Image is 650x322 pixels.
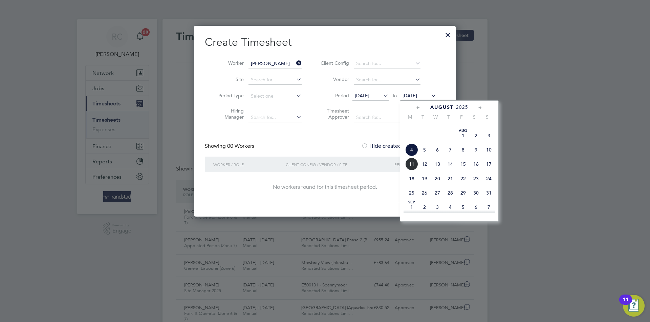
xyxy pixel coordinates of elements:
span: 7 [482,201,495,214]
span: T [416,114,429,120]
span: 2 [418,201,431,214]
label: Hiring Manager [213,108,244,120]
span: 6 [470,201,482,214]
div: 11 [623,300,629,308]
div: Showing [205,143,256,150]
span: 14 [444,158,457,170]
div: Period [393,157,438,172]
input: Search for... [248,75,302,85]
span: 1 [405,201,418,214]
span: 21 [444,172,457,185]
input: Search for... [354,75,420,85]
input: Search for... [354,113,420,122]
label: Hide created timesheets [361,143,430,149]
span: 12 [418,158,431,170]
label: Period Type [213,93,244,99]
h2: Create Timesheet [205,35,445,49]
span: 16 [470,158,482,170]
span: 20 [431,172,444,185]
span: August [430,104,454,110]
span: 6 [431,143,444,156]
span: W [429,114,442,120]
input: Search for... [248,113,302,122]
input: Search for... [248,59,302,68]
span: 29 [457,186,470,199]
span: 18 [405,172,418,185]
span: 31 [482,186,495,199]
span: 2 [470,129,482,142]
div: Worker / Role [212,157,284,172]
span: 15 [457,158,470,170]
label: Vendor [319,76,349,82]
label: Client Config [319,60,349,66]
label: Worker [213,60,244,66]
span: 30 [470,186,482,199]
span: 23 [470,172,482,185]
span: M [404,114,416,120]
span: 24 [482,172,495,185]
div: Client Config / Vendor / Site [284,157,393,172]
span: 25 [405,186,418,199]
span: 00 Workers [227,143,254,149]
span: [DATE] [355,93,369,99]
span: 5 [418,143,431,156]
span: Sep [405,201,418,204]
span: [DATE] [403,93,417,99]
span: 10 [482,143,495,156]
span: 5 [457,201,470,214]
label: Timesheet Approver [319,108,349,120]
span: S [468,114,481,120]
div: No workers found for this timesheet period. [212,184,438,191]
span: F [455,114,468,120]
span: 3 [431,201,444,214]
span: 17 [482,158,495,170]
span: 26 [418,186,431,199]
span: 9 [470,143,482,156]
label: Site [213,76,244,82]
span: 8 [457,143,470,156]
span: 4 [444,201,457,214]
span: T [442,114,455,120]
input: Search for... [354,59,420,68]
span: 1 [457,129,470,142]
span: 3 [482,129,495,142]
span: Aug [457,129,470,133]
span: 28 [444,186,457,199]
label: Period [319,93,349,99]
span: 22 [457,172,470,185]
span: 7 [444,143,457,156]
span: 11 [405,158,418,170]
span: 13 [431,158,444,170]
button: Open Resource Center, 11 new notifications [623,295,645,317]
span: S [481,114,494,120]
span: 27 [431,186,444,199]
span: 19 [418,172,431,185]
input: Select one [248,92,302,101]
span: 2025 [456,104,468,110]
span: To [390,91,399,100]
span: 4 [405,143,418,156]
